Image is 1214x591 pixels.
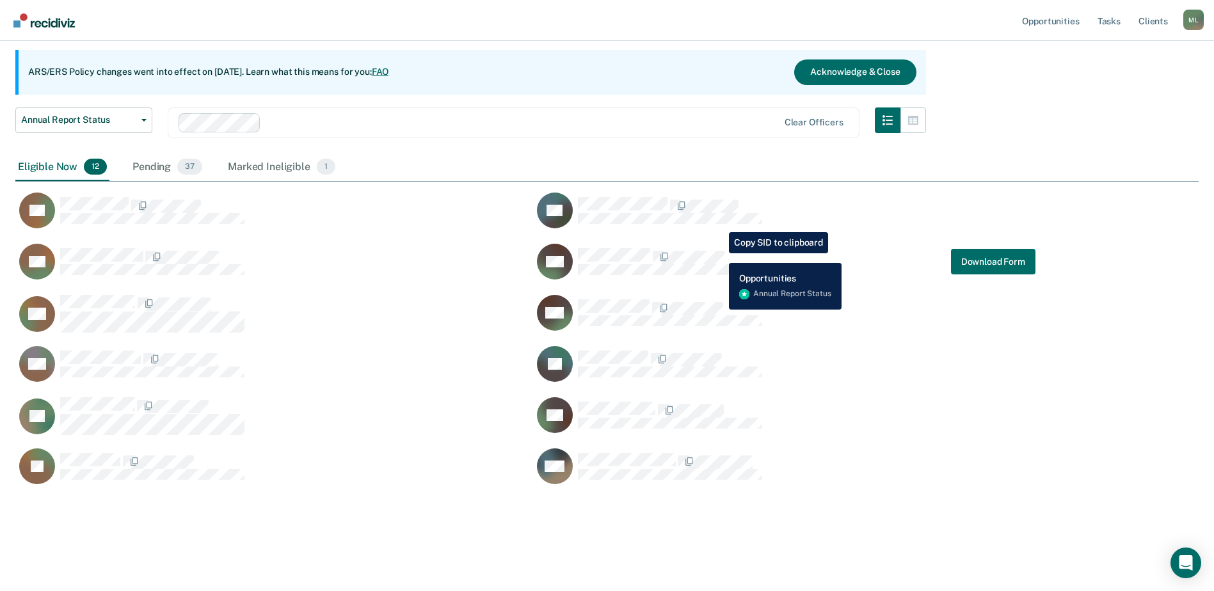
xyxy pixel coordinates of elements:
[15,192,533,243] div: CaseloadOpportunityCell-50536311
[1183,10,1204,30] div: M L
[21,114,136,125] span: Annual Report Status
[785,117,843,128] div: Clear officers
[533,448,1051,499] div: CaseloadOpportunityCell-05453905
[1170,548,1201,578] div: Open Intercom Messenger
[1183,10,1204,30] button: Profile dropdown button
[794,59,916,85] button: Acknowledge & Close
[951,249,1035,274] a: Navigate to form link
[130,154,205,182] div: Pending37
[533,243,1051,294] div: CaseloadOpportunityCell-07737962
[15,397,533,448] div: CaseloadOpportunityCell-06001058
[177,159,202,175] span: 37
[15,345,533,397] div: CaseloadOpportunityCell-50069848
[15,294,533,345] div: CaseloadOpportunityCell-08886277
[13,13,75,28] img: Recidiviz
[533,294,1051,345] div: CaseloadOpportunityCell-17383950
[15,243,533,294] div: CaseloadOpportunityCell-07875506
[533,397,1051,448] div: CaseloadOpportunityCell-10123182
[15,154,109,182] div: Eligible Now12
[951,249,1035,274] button: Download Form
[28,66,389,79] p: ARS/ERS Policy changes went into effect on [DATE]. Learn what this means for you:
[317,159,335,175] span: 1
[15,448,533,499] div: CaseloadOpportunityCell-16452976
[372,67,390,77] a: FAQ
[533,345,1051,397] div: CaseloadOpportunityCell-16423794
[84,159,107,175] span: 12
[533,192,1051,243] div: CaseloadOpportunityCell-16934129
[225,154,338,182] div: Marked Ineligible1
[15,107,152,133] button: Annual Report Status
